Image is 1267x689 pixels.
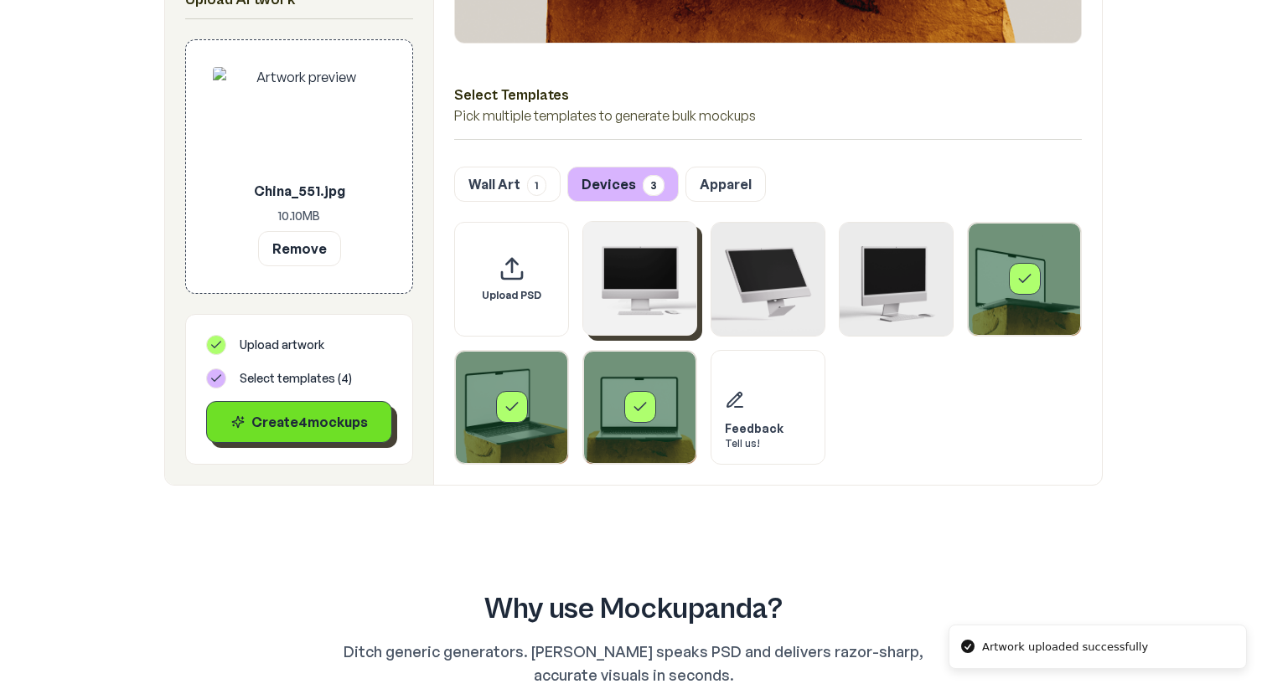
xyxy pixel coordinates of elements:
img: iMac Mockup 3 [840,223,953,336]
button: Remove [258,231,341,266]
button: Apparel [685,167,766,202]
button: Create4mockups [206,401,392,443]
div: Select template MacBook Mockup 3 [582,350,697,465]
div: Tell us! [725,437,783,450]
span: Upload PSD [482,289,541,302]
div: Create 4 mockup s [220,412,378,432]
div: Select template MacBook Mockup 1 [967,222,1082,337]
p: Ditch generic generators. [PERSON_NAME] speaks PSD and delivers razor-sharp, accurate visuals in ... [312,640,955,686]
span: 3 [643,175,665,196]
button: Devices3 [567,167,679,202]
div: Select template iMac Mockup 3 [839,222,954,337]
span: 1 [527,175,546,196]
div: Select template MacBook Mockup 2 [454,350,569,465]
p: 10.10 MB [213,208,385,224]
p: Pick multiple templates to generate bulk mockups [454,105,1082,126]
div: Select template iMac Mockup 2 [711,222,825,337]
button: Wall Art1 [454,167,561,202]
img: Artwork preview [213,67,385,174]
h2: Why use Mockupanda? [191,593,1076,626]
img: iMac Mockup 1 [583,222,696,335]
span: Select templates ( 4 ) [240,370,352,387]
p: China_551.jpg [213,181,385,201]
div: Feedback [725,420,783,437]
div: Artwork uploaded successfully [982,639,1148,656]
img: iMac Mockup 2 [711,223,825,336]
div: Upload custom PSD template [454,222,569,337]
h3: Select Templates [454,84,1082,105]
span: Upload artwork [240,337,324,353]
div: Send feedback [711,350,825,465]
div: Select template iMac Mockup 1 [582,221,697,336]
